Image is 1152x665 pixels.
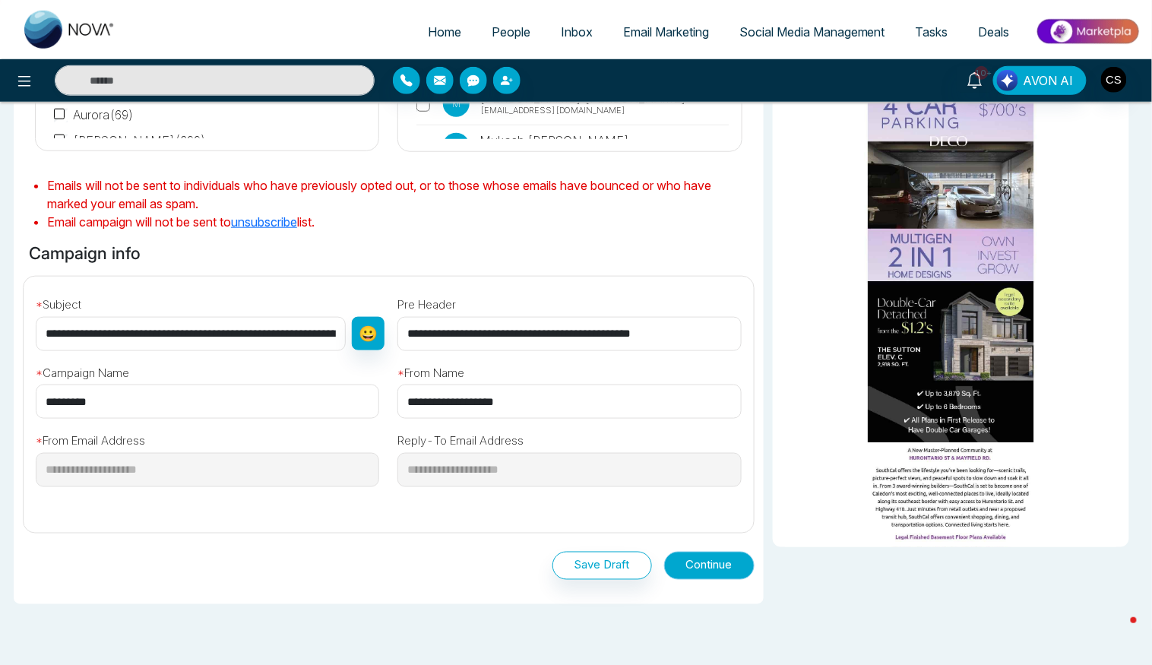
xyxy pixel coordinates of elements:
[23,240,147,266] h6: Campaign info
[47,176,755,213] li: Emails will not be sent to individuals who have previously opted out, or to those whose emails ha...
[443,90,470,117] p: M
[664,552,755,580] button: Continue
[552,552,652,580] button: Save Draft
[546,17,608,46] a: Inbox
[54,135,68,148] input: [PERSON_NAME](699)
[443,133,470,160] p: M
[47,213,755,231] li: Email campaign will not be sent to list.
[413,17,476,46] a: Home
[54,109,68,122] input: Aurora(69)
[36,296,81,314] label: Subject
[997,70,1018,91] img: Lead Flow
[975,66,989,80] span: 10+
[739,24,885,40] span: Social Media Management
[608,17,724,46] a: Email Marketing
[1101,67,1127,93] img: User Avatar
[397,365,464,382] label: From Name
[724,17,900,46] a: Social Media Management
[54,131,206,150] label: [PERSON_NAME] ( 699 )
[900,17,964,46] a: Tasks
[623,24,709,40] span: Email Marketing
[957,66,993,93] a: 10+
[1100,613,1137,650] iframe: Intercom live chat
[352,317,385,350] button: 😀
[231,214,297,230] a: unsubscribe
[36,365,129,382] label: Campaign Name
[477,131,629,150] span: Mukesh [PERSON_NAME]
[416,98,430,112] input: M [PERSON_NAME] [PERSON_NAME] [EMAIL_ADDRESS][DOMAIN_NAME]
[964,17,1025,46] a: Deals
[397,296,456,314] label: Pre Header
[492,24,530,40] span: People
[54,106,134,124] label: Aurora ( 69 )
[480,104,625,117] span: [EMAIL_ADDRESS][DOMAIN_NAME]
[561,24,593,40] span: Inbox
[916,24,948,40] span: Tasks
[476,17,546,46] a: People
[1024,71,1074,90] span: AVON AI
[36,432,145,450] label: From Email Address
[397,432,524,450] label: Reply-To Email Address
[1033,14,1143,49] img: Market-place.gif
[993,66,1087,95] button: AVON AI
[428,24,461,40] span: Home
[979,24,1010,40] span: Deals
[24,11,116,49] img: Nova CRM Logo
